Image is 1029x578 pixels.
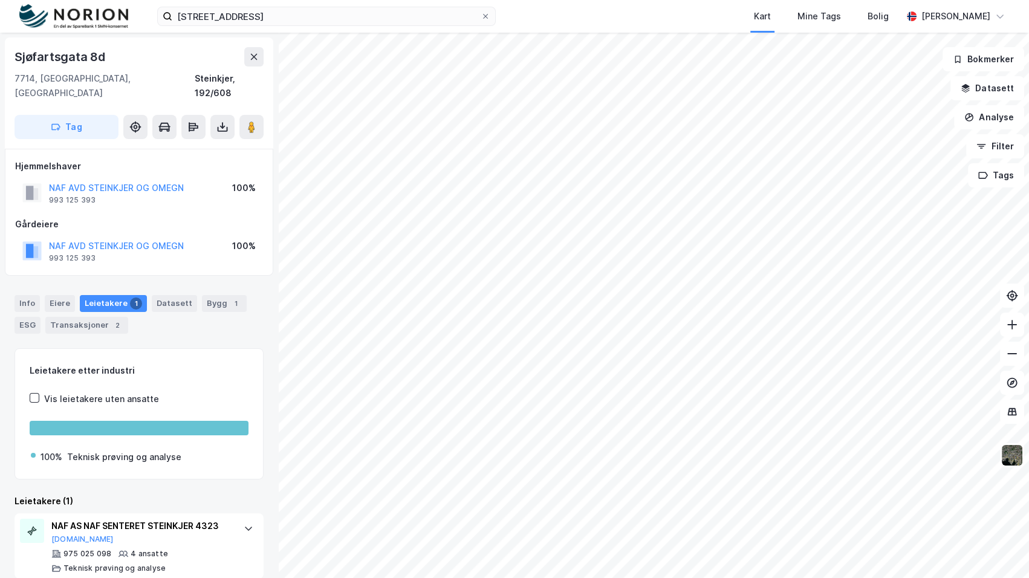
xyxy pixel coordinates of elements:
[15,71,195,100] div: 7714, [GEOGRAPHIC_DATA], [GEOGRAPHIC_DATA]
[45,317,128,334] div: Transaksjoner
[111,319,123,331] div: 2
[51,519,232,533] div: NAF AS NAF SENTERET STEINKJER 4323
[49,195,96,205] div: 993 125 393
[195,71,264,100] div: Steinkjer, 192/608
[754,9,771,24] div: Kart
[30,363,248,378] div: Leietakere etter industri
[152,295,197,312] div: Datasett
[15,295,40,312] div: Info
[1001,444,1024,467] img: 9k=
[63,563,166,573] div: Teknisk prøving og analyse
[966,134,1024,158] button: Filter
[15,47,108,67] div: Sjøfartsgata 8d
[130,297,142,310] div: 1
[15,494,264,508] div: Leietakere (1)
[950,76,1024,100] button: Datasett
[202,295,247,312] div: Bygg
[868,9,889,24] div: Bolig
[45,295,75,312] div: Eiere
[230,297,242,310] div: 1
[63,549,111,559] div: 975 025 098
[969,520,1029,578] div: Kontrollprogram for chat
[943,47,1024,71] button: Bokmerker
[15,115,118,139] button: Tag
[44,392,159,406] div: Vis leietakere uten ansatte
[15,217,263,232] div: Gårdeiere
[232,239,256,253] div: 100%
[41,450,62,464] div: 100%
[232,181,256,195] div: 100%
[797,9,841,24] div: Mine Tags
[131,549,168,559] div: 4 ansatte
[51,534,114,544] button: [DOMAIN_NAME]
[19,4,128,29] img: norion-logo.80e7a08dc31c2e691866.png
[49,253,96,263] div: 993 125 393
[67,450,181,464] div: Teknisk prøving og analyse
[15,317,41,334] div: ESG
[172,7,481,25] input: Søk på adresse, matrikkel, gårdeiere, leietakere eller personer
[954,105,1024,129] button: Analyse
[15,159,263,174] div: Hjemmelshaver
[80,295,147,312] div: Leietakere
[969,520,1029,578] iframe: Chat Widget
[968,163,1024,187] button: Tags
[921,9,990,24] div: [PERSON_NAME]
